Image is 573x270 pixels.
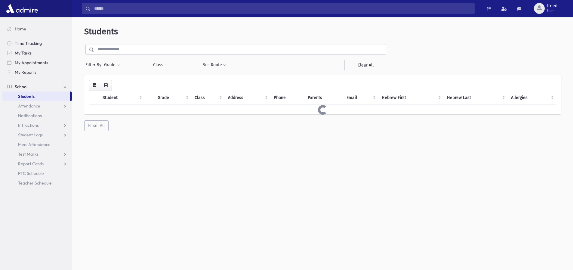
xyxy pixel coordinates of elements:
[18,161,44,166] span: Report Cards
[2,149,72,159] a: Test Marks
[15,70,36,75] span: My Reports
[5,2,39,14] img: AdmirePro
[15,26,26,32] span: Home
[2,169,72,178] a: PTC Schedule
[18,171,44,176] span: PTC Schedule
[2,82,72,92] a: School
[2,48,72,58] a: My Tasks
[202,60,226,70] button: Bus Route
[18,123,39,128] span: Infractions
[104,60,120,70] button: Grade
[547,8,557,13] span: User
[443,91,508,105] th: Hebrew Last
[15,41,42,46] span: Time Tracking
[2,101,72,111] a: Attendance
[304,91,343,105] th: Parents
[18,103,40,109] span: Attendance
[18,142,51,147] span: Meal Attendance
[99,91,144,105] th: Student
[2,58,72,67] a: My Appointments
[15,60,48,65] span: My Appointments
[507,91,556,105] th: Allergies
[2,111,72,120] a: Notifications
[2,159,72,169] a: Report Cards
[344,60,386,70] a: Clear All
[547,4,557,8] span: lfried
[2,24,72,34] a: Home
[91,3,474,14] input: Search
[18,94,35,99] span: Students
[18,132,43,138] span: Student Logs
[224,91,270,105] th: Address
[343,91,378,105] th: Email
[89,80,100,91] button: CSV
[15,84,27,89] span: School
[153,60,168,70] button: Class
[270,91,304,105] th: Phone
[2,140,72,149] a: Meal Attendance
[18,113,42,118] span: Notifications
[2,39,72,48] a: Time Tracking
[84,26,118,36] span: Students
[2,92,70,101] a: Students
[378,91,443,105] th: Hebrew First
[2,178,72,188] a: Teacher Schedule
[18,151,39,157] span: Test Marks
[18,180,52,186] span: Teacher Schedule
[2,67,72,77] a: My Reports
[84,120,109,131] button: Email All
[2,130,72,140] a: Student Logs
[100,80,112,91] button: Print
[15,50,32,56] span: My Tasks
[191,91,225,105] th: Class
[154,91,191,105] th: Grade
[85,62,104,68] span: Filter By
[2,120,72,130] a: Infractions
